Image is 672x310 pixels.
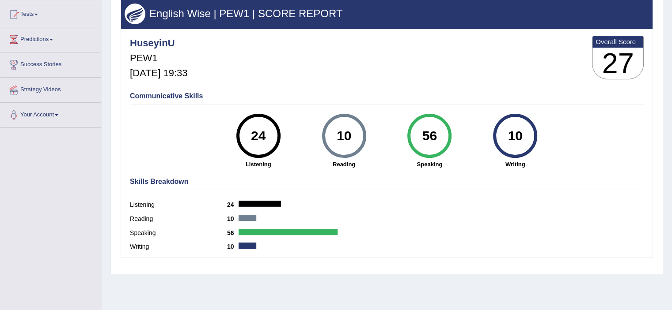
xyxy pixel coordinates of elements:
h4: Skills Breakdown [130,178,644,186]
div: 10 [328,117,360,154]
label: Writing [130,242,227,251]
strong: Reading [306,160,383,168]
label: Listening [130,200,227,209]
a: Your Account [0,103,101,125]
h5: PEW1 [130,53,187,63]
b: 10 [227,243,239,250]
b: 56 [227,229,239,236]
a: Success Stories [0,52,101,75]
b: 24 [227,201,239,208]
b: 10 [227,215,239,222]
strong: Writing [477,160,554,168]
a: Strategy Videos [0,78,101,100]
a: Predictions [0,27,101,49]
a: Tests [0,2,101,24]
label: Reading [130,214,227,224]
div: 56 [414,117,446,154]
label: Speaking [130,228,227,238]
h4: Communicative Skills [130,92,644,100]
div: 10 [499,117,532,154]
div: 24 [242,117,274,154]
h4: HuseyinU [130,38,187,49]
h3: English Wise | PEW1 | SCORE REPORT [125,8,649,19]
h5: [DATE] 19:33 [130,68,187,78]
strong: Listening [220,160,297,168]
strong: Speaking [391,160,468,168]
b: Overall Score [596,38,640,45]
h3: 27 [592,48,643,79]
img: wings.png [125,4,145,24]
